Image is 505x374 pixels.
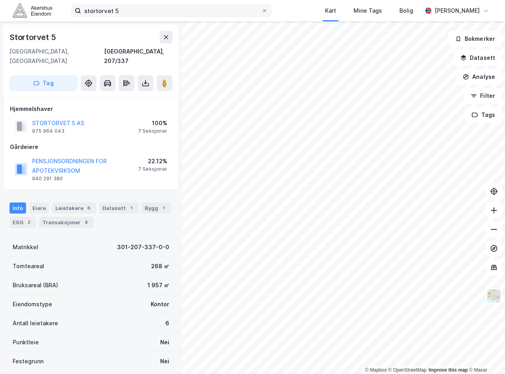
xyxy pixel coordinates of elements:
[52,202,96,214] div: Leietakere
[160,357,169,366] div: Nei
[104,47,172,66] div: [GEOGRAPHIC_DATA], 207/337
[127,204,135,212] div: 1
[486,288,501,303] img: Z
[13,242,38,252] div: Matrikkel
[456,69,502,85] button: Analyse
[429,367,468,373] a: Improve this map
[82,218,90,226] div: 8
[160,204,168,212] div: 1
[9,202,26,214] div: Info
[138,166,167,172] div: 7 Seksjoner
[435,6,480,15] div: [PERSON_NAME]
[465,336,505,374] iframe: Chat Widget
[13,4,52,17] img: akershus-eiendom-logo.9091f326c980b4bce74ccdd9f866810c.svg
[464,88,502,104] button: Filter
[448,31,502,47] button: Bokmerker
[165,319,169,328] div: 6
[81,5,261,17] input: Søk på adresse, matrikkel, gårdeiere, leietakere eller personer
[39,217,93,228] div: Transaksjoner
[29,202,49,214] div: Eiere
[454,50,502,66] button: Datasett
[138,128,167,134] div: 7 Seksjoner
[13,357,44,366] div: Festegrunn
[85,204,93,212] div: 6
[399,6,413,15] div: Bolig
[138,118,167,128] div: 100%
[148,280,169,290] div: 1 957 ㎡
[160,338,169,347] div: Nei
[117,242,169,252] div: 301-207-337-0-0
[25,218,33,226] div: 2
[13,261,44,271] div: Tomteareal
[151,300,169,309] div: Kontor
[99,202,138,214] div: Datasett
[9,75,78,91] button: Tag
[10,104,172,114] div: Hjemmelshaver
[465,107,502,123] button: Tags
[32,128,64,134] div: 975 964 043
[9,47,104,66] div: [GEOGRAPHIC_DATA], [GEOGRAPHIC_DATA]
[354,6,382,15] div: Mine Tags
[13,280,58,290] div: Bruksareal (BRA)
[325,6,336,15] div: Kart
[365,367,387,373] a: Mapbox
[465,336,505,374] div: Kontrollprogram for chat
[32,176,63,182] div: 940 291 380
[13,338,39,347] div: Punktleie
[388,367,427,373] a: OpenStreetMap
[9,217,36,228] div: ESG
[10,142,172,152] div: Gårdeiere
[13,300,52,309] div: Eiendomstype
[138,156,167,166] div: 22.12%
[9,31,58,44] div: Stortorvet 5
[142,202,171,214] div: Bygg
[13,319,58,328] div: Antall leietakere
[151,261,169,271] div: 268 ㎡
